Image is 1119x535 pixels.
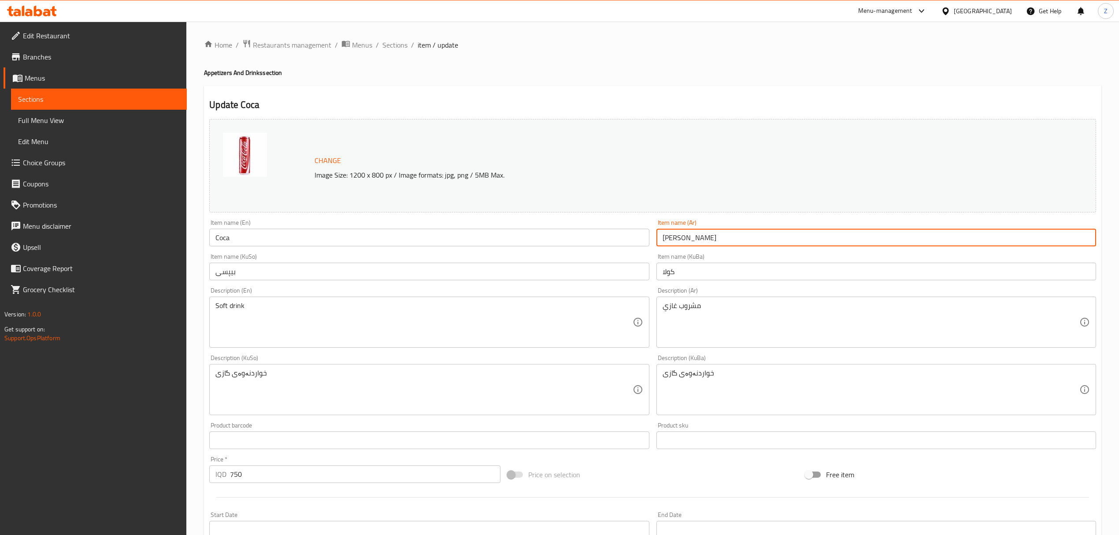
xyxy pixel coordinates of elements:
span: Menu disclaimer [23,221,180,231]
input: Please enter price [230,465,500,483]
textarea: خواردنەوەی گازی [215,369,632,411]
h4: Appetizers And Drinks section [204,68,1101,77]
input: Please enter product barcode [209,431,649,449]
a: Coupons [4,173,187,194]
span: Menus [352,40,372,50]
a: Upsell [4,237,187,258]
input: Please enter product sku [656,431,1096,449]
span: Grocery Checklist [23,284,180,295]
a: Branches [4,46,187,67]
input: Enter name En [209,229,649,246]
button: Change [311,152,345,170]
a: Full Menu View [11,110,187,131]
span: item / update [418,40,458,50]
div: [GEOGRAPHIC_DATA] [954,6,1012,16]
span: Full Menu View [18,115,180,126]
input: Enter name Ar [656,229,1096,246]
span: Edit Restaurant [23,30,180,41]
a: Choice Groups [4,152,187,173]
span: Upsell [23,242,180,253]
span: Menus [25,73,180,83]
a: Sections [382,40,408,50]
a: Sections [11,89,187,110]
li: / [335,40,338,50]
span: Z [1104,6,1108,16]
nav: breadcrumb [204,39,1101,51]
textarea: خواردنەوەی گازی [663,369,1079,411]
a: Grocery Checklist [4,279,187,300]
span: Change [315,154,341,167]
li: / [411,40,414,50]
p: Image Size: 1200 x 800 px / Image formats: jpg, png / 5MB Max. [311,170,956,180]
span: Version: [4,308,26,320]
span: Promotions [23,200,180,210]
a: Home [204,40,232,50]
img: %D9%83%D9%88%D9%83%D8%A7_%D9%83%D9%88%D9%84%D8%A7_330638935285278109816.jpg [223,133,267,177]
span: Restaurants management [253,40,331,50]
a: Promotions [4,194,187,215]
span: Get support on: [4,323,45,335]
div: Menu-management [858,6,912,16]
a: Menus [341,39,372,51]
a: Edit Menu [11,131,187,152]
li: / [236,40,239,50]
a: Menu disclaimer [4,215,187,237]
textarea: Soft drink [215,301,632,343]
li: / [376,40,379,50]
h2: Update Coca [209,98,1096,111]
span: Edit Menu [18,136,180,147]
p: IQD [215,469,226,479]
input: Enter name KuBa [656,263,1096,280]
span: Free item [826,469,854,480]
textarea: مشروب غازي [663,301,1079,343]
a: Restaurants management [242,39,331,51]
span: Coverage Report [23,263,180,274]
span: Coupons [23,178,180,189]
a: Edit Restaurant [4,25,187,46]
input: Enter name KuSo [209,263,649,280]
a: Menus [4,67,187,89]
a: Coverage Report [4,258,187,279]
span: Sections [18,94,180,104]
span: Branches [23,52,180,62]
a: Support.OpsPlatform [4,332,60,344]
span: 1.0.0 [27,308,41,320]
span: Price on selection [528,469,580,480]
span: Choice Groups [23,157,180,168]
